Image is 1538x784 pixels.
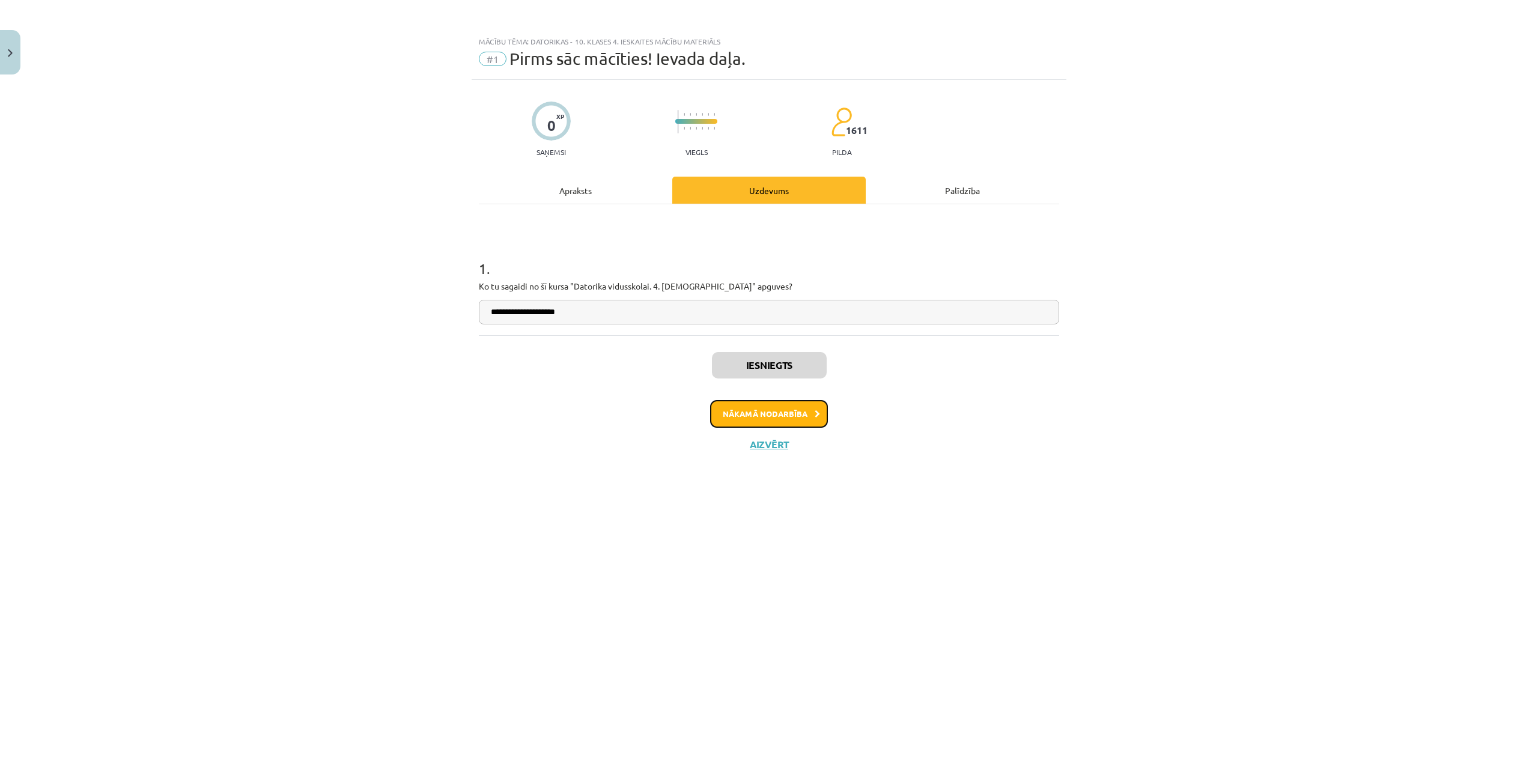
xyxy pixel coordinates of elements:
div: Uzdevums [672,177,866,204]
h1: 1 . [479,239,1059,276]
p: Saņemsi [532,148,571,156]
img: icon-short-line-57e1e144782c952c97e751825c79c345078a6d821885a25fce030b3d8c18986b.svg [708,113,709,116]
p: Viegls [685,148,708,156]
img: icon-short-line-57e1e144782c952c97e751825c79c345078a6d821885a25fce030b3d8c18986b.svg [708,127,709,130]
img: icon-short-line-57e1e144782c952c97e751825c79c345078a6d821885a25fce030b3d8c18986b.svg [690,127,691,130]
span: XP [556,113,564,120]
p: pilda [832,148,851,156]
img: icon-short-line-57e1e144782c952c97e751825c79c345078a6d821885a25fce030b3d8c18986b.svg [690,113,691,116]
img: icon-short-line-57e1e144782c952c97e751825c79c345078a6d821885a25fce030b3d8c18986b.svg [696,113,697,116]
div: Palīdzība [866,177,1059,204]
img: icon-short-line-57e1e144782c952c97e751825c79c345078a6d821885a25fce030b3d8c18986b.svg [714,113,715,116]
img: icon-long-line-d9ea69661e0d244f92f715978eff75569469978d946b2353a9bb055b3ed8787d.svg [678,110,679,133]
button: Aizvērt [746,439,792,451]
button: Nākamā nodarbība [710,400,828,428]
img: students-c634bb4e5e11cddfef0936a35e636f08e4e9abd3cc4e673bd6f9a4125e45ecb1.svg [831,107,852,137]
img: icon-short-line-57e1e144782c952c97e751825c79c345078a6d821885a25fce030b3d8c18986b.svg [714,127,715,130]
span: #1 [479,52,506,66]
img: icon-close-lesson-0947bae3869378f0d4975bcd49f059093ad1ed9edebbc8119c70593378902aed.svg [8,49,13,57]
span: Pirms sāc mācīties! Ievada daļa. [509,49,746,68]
img: icon-short-line-57e1e144782c952c97e751825c79c345078a6d821885a25fce030b3d8c18986b.svg [684,113,685,116]
img: icon-short-line-57e1e144782c952c97e751825c79c345078a6d821885a25fce030b3d8c18986b.svg [702,113,703,116]
img: icon-short-line-57e1e144782c952c97e751825c79c345078a6d821885a25fce030b3d8c18986b.svg [684,127,685,130]
div: Mācību tēma: Datorikas - 10. klases 4. ieskaites mācību materiāls [479,37,1059,46]
button: Iesniegts [712,352,827,378]
p: Ko tu sagaidi no šī kursa "Datorika vidusskolai. 4. [DEMOGRAPHIC_DATA]" apguves? [479,280,1059,293]
span: 1611 [846,125,868,136]
div: Apraksts [479,177,672,204]
img: icon-short-line-57e1e144782c952c97e751825c79c345078a6d821885a25fce030b3d8c18986b.svg [696,127,697,130]
div: 0 [547,117,556,134]
img: icon-short-line-57e1e144782c952c97e751825c79c345078a6d821885a25fce030b3d8c18986b.svg [702,127,703,130]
